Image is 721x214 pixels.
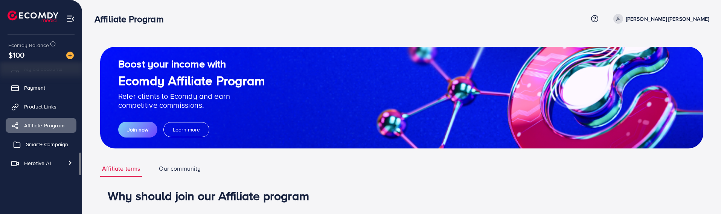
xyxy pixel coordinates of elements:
img: image [66,52,74,59]
span: Smart+ Campaign [26,141,68,148]
h1: Ecomdy Affiliate Program [118,73,265,89]
a: Product Links [6,99,76,114]
span: Herotive AI [24,159,51,167]
span: My ad accounts [24,65,62,73]
a: Our community [157,160,203,177]
span: Join now [127,126,148,133]
a: Affiliate Program [6,118,76,133]
p: [PERSON_NAME] [PERSON_NAME] [626,14,709,23]
span: Payment [24,84,45,92]
span: Affiliate Program [24,122,64,129]
p: Refer clients to Ecomdy and earn [118,92,265,101]
span: Product Links [24,103,56,110]
a: Payment [6,80,76,95]
p: competitive commissions. [118,101,265,110]
button: Join now [118,122,157,138]
a: Herotive AI [6,156,76,171]
h3: Affiliate Program [95,14,170,24]
a: My ad accounts [6,61,76,76]
h2: Boost your income with [118,58,265,70]
img: logo [8,11,58,22]
span: $100 [8,49,25,60]
h1: Why should join our Affiliate program [108,188,696,203]
a: Affiliate terms [100,160,142,177]
img: guide [100,47,703,148]
iframe: Chat [689,180,715,208]
span: Ecomdy Balance [8,41,49,49]
button: Learn more [163,122,209,137]
img: menu [66,14,75,23]
a: Smart+ Campaign [6,137,76,152]
a: [PERSON_NAME] [PERSON_NAME] [610,14,709,24]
